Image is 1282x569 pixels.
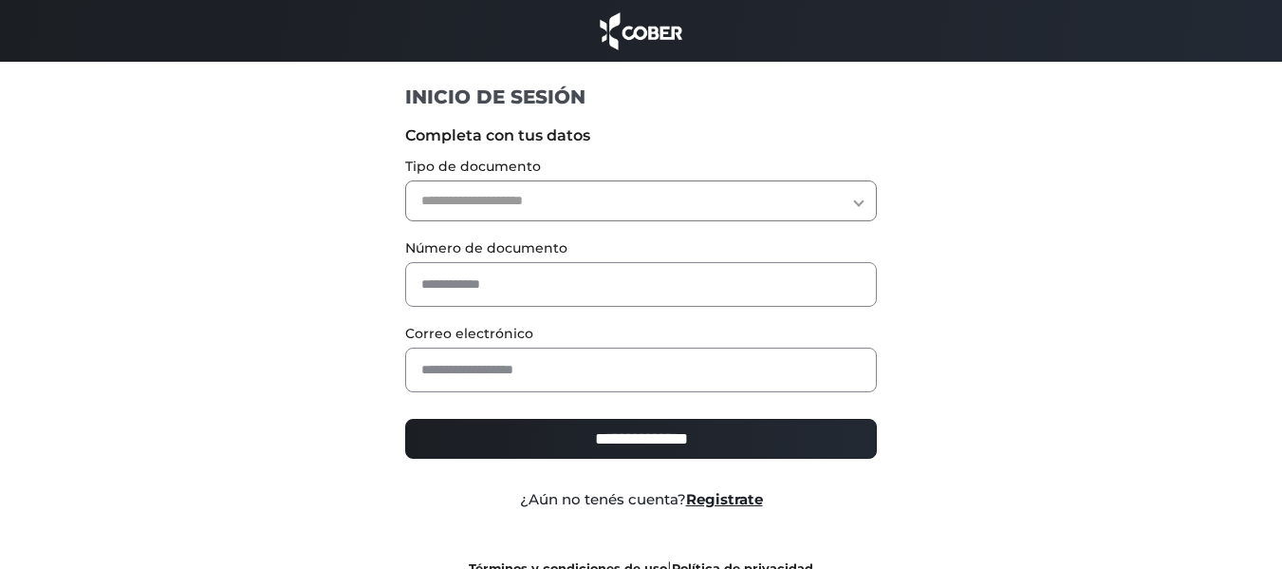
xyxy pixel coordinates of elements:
[405,324,877,344] label: Correo electrónico
[686,490,763,508] a: Registrate
[405,157,877,177] label: Tipo de documento
[595,9,688,52] img: cober_marca.png
[405,238,877,258] label: Número de documento
[391,489,891,511] div: ¿Aún no tenés cuenta?
[405,85,877,109] h1: INICIO DE SESIÓN
[405,124,877,147] label: Completa con tus datos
